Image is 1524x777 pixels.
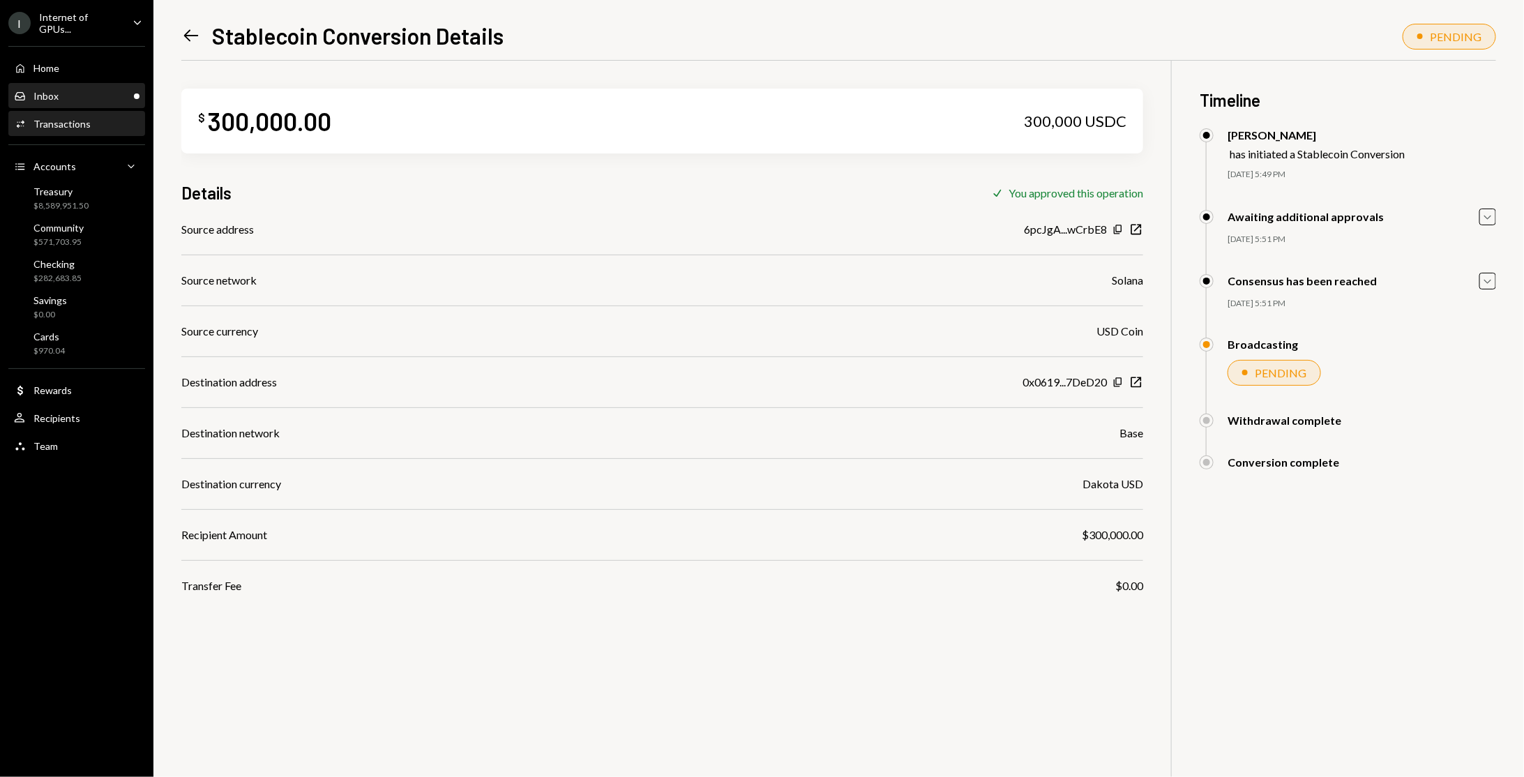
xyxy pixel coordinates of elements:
[33,118,91,130] div: Transactions
[8,181,145,215] a: Treasury$8,589,951.50
[8,218,145,251] a: Community$571,703.95
[181,374,277,391] div: Destination address
[33,273,82,285] div: $282,683.85
[1023,374,1107,391] div: 0x0619...7DeD20
[1096,323,1143,340] div: USD Coin
[8,326,145,360] a: Cards$970.04
[181,425,280,442] div: Destination network
[198,111,205,125] div: $
[1228,414,1341,427] div: Withdrawal complete
[1009,186,1143,199] div: You approved this operation
[33,236,84,248] div: $571,703.95
[8,290,145,324] a: Savings$0.00
[181,323,258,340] div: Source currency
[33,384,72,396] div: Rewards
[33,186,89,197] div: Treasury
[1082,476,1143,492] div: Dakota USD
[208,105,331,137] div: 300,000.00
[8,111,145,136] a: Transactions
[1112,272,1143,289] div: Solana
[33,345,65,357] div: $970.04
[33,200,89,212] div: $8,589,951.50
[1228,455,1339,469] div: Conversion complete
[1228,338,1298,351] div: Broadcasting
[181,578,241,594] div: Transfer Fee
[1024,221,1107,238] div: 6pcJgA...wCrbE8
[33,294,67,306] div: Savings
[39,11,121,35] div: Internet of GPUs...
[8,254,145,287] a: Checking$282,683.85
[8,405,145,430] a: Recipients
[181,272,257,289] div: Source network
[33,62,59,74] div: Home
[33,258,82,270] div: Checking
[1228,298,1496,310] div: [DATE] 5:51 PM
[1430,30,1481,43] div: PENDING
[33,309,67,321] div: $0.00
[8,12,31,34] div: I
[8,377,145,402] a: Rewards
[1228,169,1496,181] div: [DATE] 5:49 PM
[33,90,59,102] div: Inbox
[1024,112,1126,131] div: 300,000 USDC
[8,433,145,458] a: Team
[181,476,281,492] div: Destination currency
[212,22,504,50] h1: Stablecoin Conversion Details
[181,221,254,238] div: Source address
[8,153,145,179] a: Accounts
[33,440,58,452] div: Team
[1200,89,1496,112] h3: Timeline
[1228,128,1405,142] div: [PERSON_NAME]
[33,222,84,234] div: Community
[1119,425,1143,442] div: Base
[1082,527,1143,543] div: $300,000.00
[8,55,145,80] a: Home
[181,181,232,204] h3: Details
[33,412,80,424] div: Recipients
[33,331,65,342] div: Cards
[1115,578,1143,594] div: $0.00
[1228,210,1384,223] div: Awaiting additional approvals
[181,527,267,543] div: Recipient Amount
[33,160,76,172] div: Accounts
[8,83,145,108] a: Inbox
[1230,147,1405,160] div: has initiated a Stablecoin Conversion
[1228,274,1377,287] div: Consensus has been reached
[1255,366,1306,379] div: PENDING
[1228,234,1496,246] div: [DATE] 5:51 PM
